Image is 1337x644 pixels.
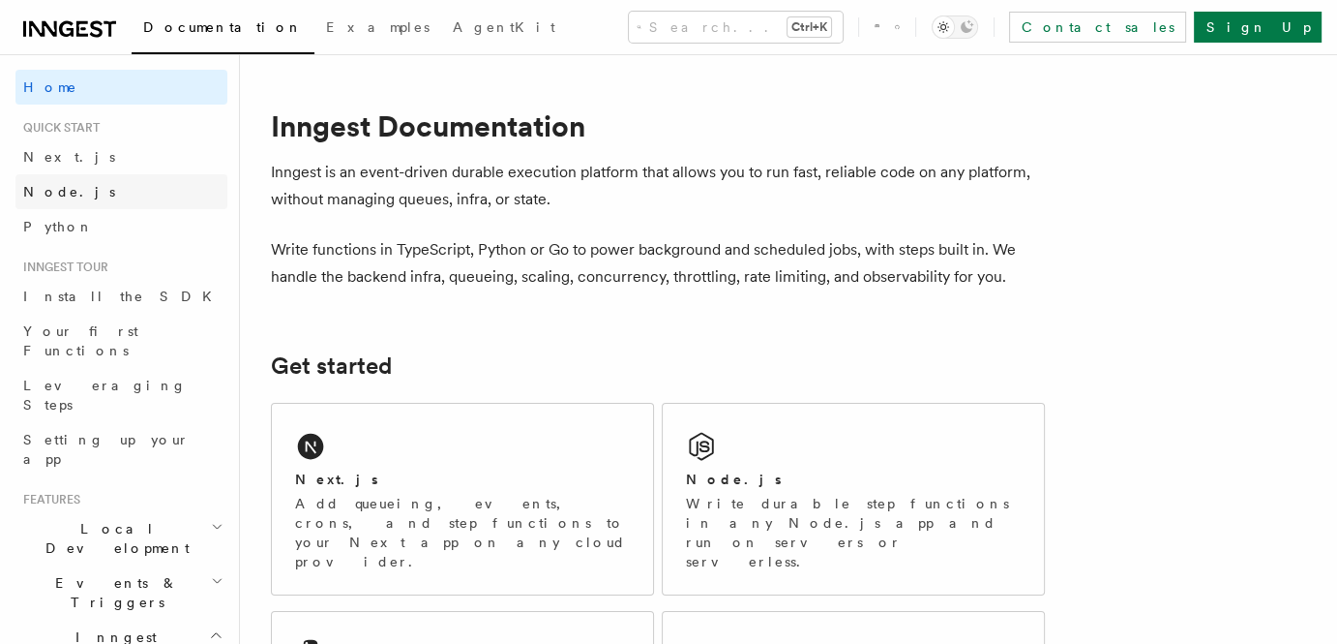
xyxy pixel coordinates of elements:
[453,19,555,35] span: AgentKit
[326,19,430,35] span: Examples
[15,174,227,209] a: Node.js
[271,236,1045,291] p: Write functions in TypeScript, Python or Go to power background and scheduled jobs, with steps bu...
[15,139,227,174] a: Next.js
[23,432,190,467] span: Setting up your app
[143,19,303,35] span: Documentation
[295,470,378,489] h2: Next.js
[15,573,211,612] span: Events & Triggers
[15,368,227,422] a: Leveraging Steps
[23,149,115,165] span: Next.js
[271,403,654,596] a: Next.jsAdd queueing, events, crons, and step functions to your Next app on any cloud provider.
[686,494,1021,571] p: Write durable step functions in any Node.js app and run on servers or serverless.
[15,260,108,275] span: Inngest tour
[15,209,227,244] a: Python
[15,314,227,368] a: Your first Functions
[15,120,100,136] span: Quick start
[1194,12,1322,43] a: Sign Up
[23,219,94,234] span: Python
[271,353,392,380] a: Get started
[15,422,227,476] a: Setting up your app
[271,159,1045,213] p: Inngest is an event-driven durable execution platform that allows you to run fast, reliable code ...
[23,77,77,97] span: Home
[23,184,115,199] span: Node.js
[314,6,441,52] a: Examples
[15,511,227,566] button: Local Development
[15,70,227,105] a: Home
[23,323,138,358] span: Your first Functions
[932,15,978,39] button: Toggle dark mode
[441,6,567,52] a: AgentKit
[295,494,630,571] p: Add queueing, events, crons, and step functions to your Next app on any cloud provider.
[23,378,187,413] span: Leveraging Steps
[686,470,782,489] h2: Node.js
[15,519,211,558] span: Local Development
[132,6,314,54] a: Documentation
[15,492,80,507] span: Features
[629,12,843,43] button: Search...Ctrl+K
[15,566,227,620] button: Events & Triggers
[1009,12,1186,43] a: Contact sales
[15,279,227,314] a: Install the SDK
[662,403,1045,596] a: Node.jsWrite durable step functions in any Node.js app and run on servers or serverless.
[23,289,223,304] span: Install the SDK
[271,108,1045,143] h1: Inngest Documentation
[787,17,831,37] kbd: Ctrl+K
